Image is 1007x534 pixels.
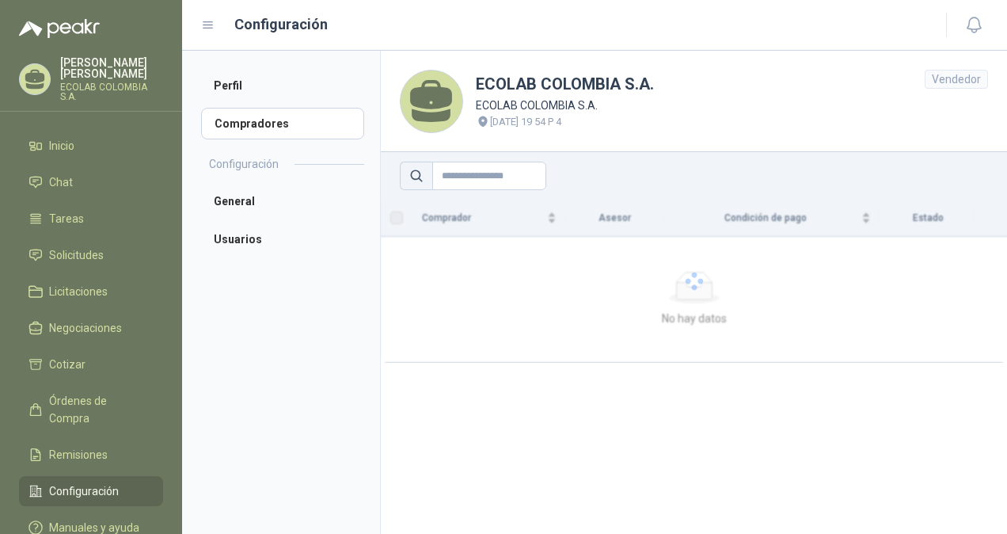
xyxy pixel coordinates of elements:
[201,223,364,255] a: Usuarios
[19,476,163,506] a: Configuración
[234,13,328,36] h1: Configuración
[925,70,988,89] div: Vendedor
[49,319,122,337] span: Negociaciones
[476,72,654,97] h1: ECOLAB COLOMBIA S.A.
[49,174,73,191] span: Chat
[49,356,85,373] span: Cotizar
[49,246,104,264] span: Solicitudes
[19,386,163,433] a: Órdenes de Compra
[209,155,279,173] h2: Configuración
[19,167,163,197] a: Chat
[19,277,163,307] a: Licitaciones
[49,392,148,427] span: Órdenes de Compra
[49,483,119,500] span: Configuración
[19,240,163,270] a: Solicitudes
[19,313,163,343] a: Negociaciones
[19,204,163,234] a: Tareas
[201,70,364,101] a: Perfil
[60,82,163,101] p: ECOLAB COLOMBIA S.A.
[19,349,163,380] a: Cotizar
[49,283,108,300] span: Licitaciones
[490,114,561,130] p: [DATE] 19 54 P 4
[49,137,74,154] span: Inicio
[49,446,108,463] span: Remisiones
[19,19,100,38] img: Logo peakr
[201,108,364,139] a: Compradores
[201,185,364,217] a: General
[60,57,163,79] p: [PERSON_NAME] [PERSON_NAME]
[476,97,654,114] p: ECOLAB COLOMBIA S.A.
[19,440,163,470] a: Remisiones
[19,131,163,161] a: Inicio
[49,210,84,227] span: Tareas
